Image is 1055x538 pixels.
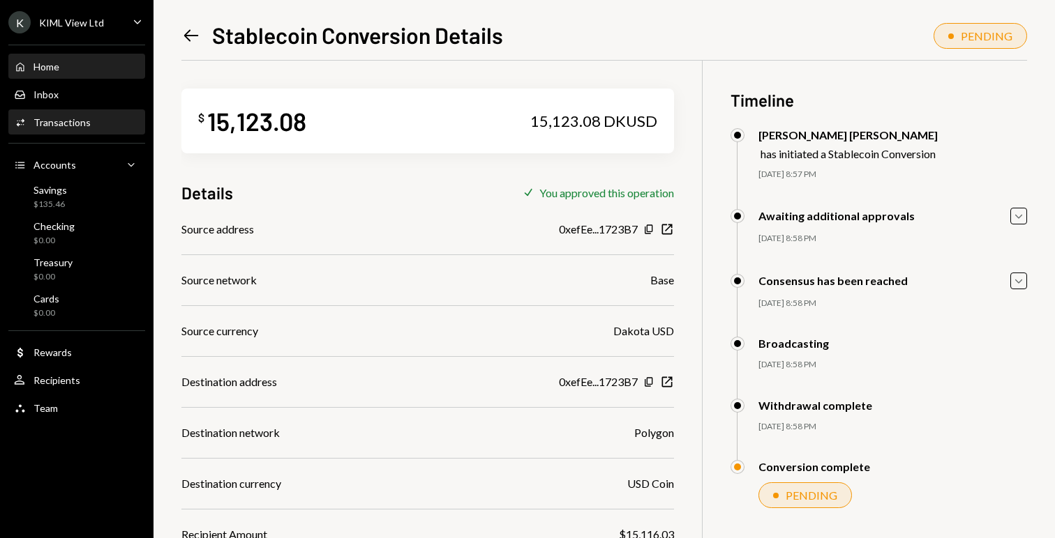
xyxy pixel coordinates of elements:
div: Source network [181,272,257,289]
div: KIML View Ltd [39,17,104,29]
div: $0.00 [33,271,73,283]
div: PENDING [786,489,837,502]
div: 0xefEe...1723B7 [559,374,638,390]
div: Cards [33,293,59,305]
a: Checking$0.00 [8,216,145,249]
div: Destination network [181,424,280,441]
div: Accounts [33,159,76,171]
div: Polygon [634,424,674,441]
div: Transactions [33,116,91,128]
div: Awaiting additional approvals [758,209,915,222]
div: Inbox [33,89,59,100]
div: Source currency [181,323,258,339]
div: USD Coin [627,475,674,492]
div: Recipients [33,374,80,386]
a: Home [8,54,145,79]
h3: Timeline [731,89,1027,112]
div: Checking [33,220,75,232]
div: K [8,11,31,33]
div: Consensus has been reached [758,274,908,287]
a: Savings$135.46 [8,180,145,213]
div: $ [198,111,204,125]
a: Transactions [8,109,145,134]
div: Savings [33,184,67,196]
div: [DATE] 8:57 PM [758,169,1027,180]
a: Team [8,395,145,420]
div: [PERSON_NAME] [PERSON_NAME] [758,128,938,141]
div: [DATE] 8:58 PM [758,359,1027,371]
div: 15,123.08 [207,105,306,137]
div: Base [650,272,674,289]
div: 0xefEe...1723B7 [559,221,638,238]
div: $0.00 [33,307,59,319]
div: [DATE] 8:58 PM [758,233,1027,245]
a: Accounts [8,152,145,177]
div: Home [33,61,59,72]
div: Dakota USD [613,323,674,339]
div: You approved this operation [539,186,674,199]
h3: Details [181,181,233,204]
div: [DATE] 8:58 PM [758,421,1027,433]
div: Treasury [33,256,73,268]
h1: Stablecoin Conversion Details [212,21,503,49]
div: Team [33,402,58,414]
div: Withdrawal complete [758,399,872,412]
div: $0.00 [33,235,75,247]
a: Cards$0.00 [8,289,145,322]
a: Treasury$0.00 [8,252,145,286]
div: $135.46 [33,199,67,210]
a: Inbox [8,82,145,107]
div: Rewards [33,346,72,358]
a: Recipients [8,367,145,392]
div: Source address [181,221,254,238]
div: [DATE] 8:58 PM [758,298,1027,309]
a: Rewards [8,339,145,364]
div: Destination currency [181,475,281,492]
div: PENDING [961,29,1012,43]
div: has initiated a Stablecoin Conversion [761,147,938,160]
div: 15,123.08 DKUSD [530,112,657,131]
div: Conversion complete [758,460,870,473]
div: Broadcasting [758,337,829,350]
div: Destination address [181,374,277,390]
